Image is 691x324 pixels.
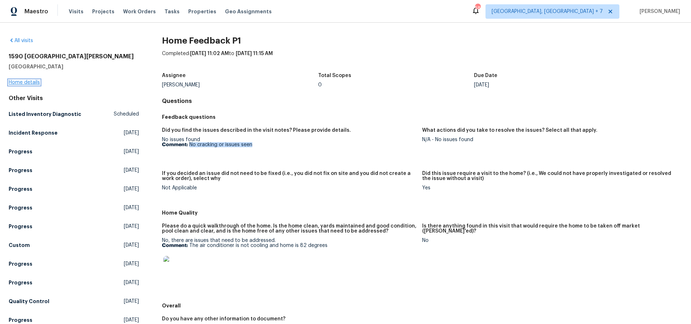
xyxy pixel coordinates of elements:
[162,113,682,121] h5: Feedback questions
[9,80,40,85] a: Home details
[9,242,30,249] h5: Custom
[422,171,677,181] h5: Did this issue require a visit to the home? (i.e., We could not have properly investigated or res...
[162,82,318,87] div: [PERSON_NAME]
[9,257,139,270] a: Progress[DATE]
[9,53,139,60] h2: 1590 [GEOGRAPHIC_DATA][PERSON_NAME]
[422,128,597,133] h5: What actions did you take to resolve the issues? Select all that apply.
[162,302,682,309] h5: Overall
[9,129,58,136] h5: Incident Response
[162,209,682,216] h5: Home Quality
[123,8,156,15] span: Work Orders
[162,50,682,69] div: Completed: to
[124,279,139,286] span: [DATE]
[162,98,682,105] h4: Questions
[422,185,677,190] div: Yes
[162,171,416,181] h5: If you decided an issue did not need to be fixed (i.e., you did not fix on site and you did not c...
[162,142,416,147] p: No cracking or issues seen
[114,111,139,118] span: Scheduled
[162,243,416,248] p: The air conditioner is not cooling and home is 82 degrees
[225,8,272,15] span: Geo Assignments
[637,8,680,15] span: [PERSON_NAME]
[9,223,32,230] h5: Progress
[124,223,139,230] span: [DATE]
[124,185,139,193] span: [DATE]
[190,51,229,56] span: [DATE] 11:02 AM
[9,220,139,233] a: Progress[DATE]
[9,298,49,305] h5: Quality Control
[24,8,48,15] span: Maestro
[162,224,416,234] h5: Please do a quick walkthrough of the home. Is the home clean, yards maintained and good condition...
[422,224,677,234] h5: Is there anything found in this visit that would require the home to be taken off market ([PERSON...
[124,298,139,305] span: [DATE]
[164,9,180,14] span: Tasks
[124,148,139,155] span: [DATE]
[9,185,32,193] h5: Progress
[124,129,139,136] span: [DATE]
[9,260,32,267] h5: Progress
[124,167,139,174] span: [DATE]
[9,95,139,102] div: Other Visits
[124,316,139,324] span: [DATE]
[492,8,603,15] span: [GEOGRAPHIC_DATA], [GEOGRAPHIC_DATA] + 7
[162,37,682,44] h2: Home Feedback P1
[9,204,32,211] h5: Progress
[162,73,186,78] h5: Assignee
[9,63,139,70] h5: [GEOGRAPHIC_DATA]
[162,316,285,321] h5: Do you have any other information to document?
[9,239,139,252] a: Custom[DATE]
[9,183,139,195] a: Progress[DATE]
[162,128,351,133] h5: Did you find the issues described in the visit notes? Please provide details.
[9,108,139,121] a: Listed Inventory DiagnosticScheduled
[9,279,32,286] h5: Progress
[474,73,497,78] h5: Due Date
[9,164,139,177] a: Progress[DATE]
[162,142,188,147] b: Comment:
[9,111,81,118] h5: Listed Inventory Diagnostic
[318,73,351,78] h5: Total Scopes
[475,4,480,12] div: 58
[9,38,33,43] a: All visits
[318,82,474,87] div: 0
[9,145,139,158] a: Progress[DATE]
[162,137,416,147] div: No issues found
[162,238,416,283] div: No, there are issues that need to be addressed.
[9,295,139,308] a: Quality Control[DATE]
[9,126,139,139] a: Incident Response[DATE]
[9,167,32,174] h5: Progress
[474,82,630,87] div: [DATE]
[9,316,32,324] h5: Progress
[92,8,114,15] span: Projects
[422,238,677,243] div: No
[162,243,188,248] b: Comment:
[124,242,139,249] span: [DATE]
[422,137,677,142] div: N/A - No issues found
[9,148,32,155] h5: Progress
[188,8,216,15] span: Properties
[124,204,139,211] span: [DATE]
[69,8,83,15] span: Visits
[236,51,273,56] span: [DATE] 11:15 AM
[162,185,416,190] div: Not Applicable
[9,201,139,214] a: Progress[DATE]
[124,260,139,267] span: [DATE]
[9,276,139,289] a: Progress[DATE]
